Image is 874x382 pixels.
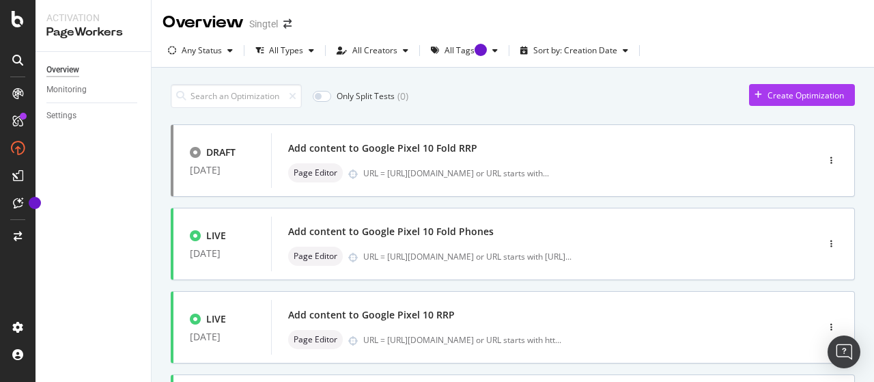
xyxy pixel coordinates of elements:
[206,312,226,326] div: LIVE
[475,44,487,56] div: Tooltip anchor
[294,336,337,344] span: Page Editor
[294,169,337,177] span: Page Editor
[29,197,41,209] div: Tooltip anchor
[249,17,278,31] div: Singtel
[206,229,226,243] div: LIVE
[533,46,617,55] div: Sort by: Creation Date
[749,84,855,106] button: Create Optimization
[288,330,343,349] div: neutral label
[543,167,549,179] span: ...
[363,251,572,262] div: URL = [URL][DOMAIN_NAME] or URL starts with [URL]
[46,25,140,40] div: PageWorkers
[46,83,87,97] div: Monitoring
[352,46,397,55] div: All Creators
[46,63,79,77] div: Overview
[445,46,487,55] div: All Tags
[555,334,561,346] span: ...
[190,165,255,176] div: [DATE]
[363,167,549,179] div: URL = [URL][DOMAIN_NAME] or URL starts with
[331,40,414,62] button: All Creators
[425,40,503,62] button: All TagsTooltip anchor
[46,11,140,25] div: Activation
[515,40,634,62] button: Sort by: Creation Date
[288,308,455,322] div: Add content to Google Pixel 10 RRP
[46,83,141,97] a: Monitoring
[163,11,244,34] div: Overview
[288,163,343,182] div: neutral label
[363,334,561,346] div: URL = [URL][DOMAIN_NAME] or URL starts with htt
[565,251,572,262] span: ...
[46,109,76,123] div: Settings
[767,90,844,101] div: Create Optimization
[269,46,303,55] div: All Types
[288,225,494,238] div: Add content to Google Pixel 10 Fold Phones
[182,46,222,55] div: Any Status
[206,146,236,159] div: DRAFT
[288,247,343,266] div: neutral label
[46,63,141,77] a: Overview
[163,40,238,62] button: Any Status
[283,19,292,29] div: arrow-right-arrow-left
[190,248,255,259] div: [DATE]
[171,84,302,108] input: Search an Optimization
[397,90,408,103] div: ( 0 )
[828,336,860,368] div: Open Intercom Messenger
[46,109,141,123] a: Settings
[250,40,320,62] button: All Types
[190,331,255,342] div: [DATE]
[294,252,337,260] span: Page Editor
[337,90,395,102] div: Only Split Tests
[288,141,477,155] div: Add content to Google Pixel 10 Fold RRP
